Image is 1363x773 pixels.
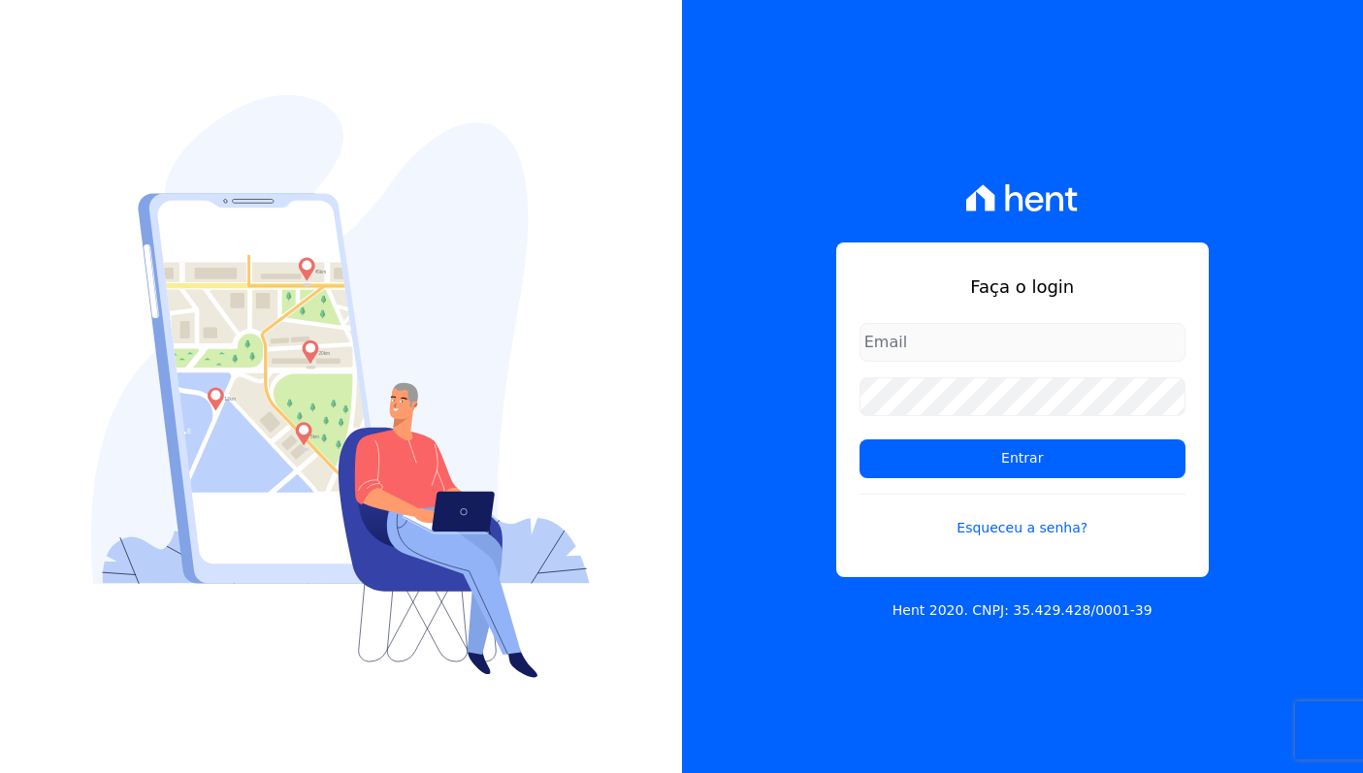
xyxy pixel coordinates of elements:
input: Email [860,323,1185,362]
h1: Faça o login [860,274,1185,300]
img: Login [91,95,590,678]
a: Esqueceu a senha? [860,494,1185,538]
p: Hent 2020. CNPJ: 35.429.428/0001-39 [892,600,1152,621]
input: Entrar [860,439,1185,478]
